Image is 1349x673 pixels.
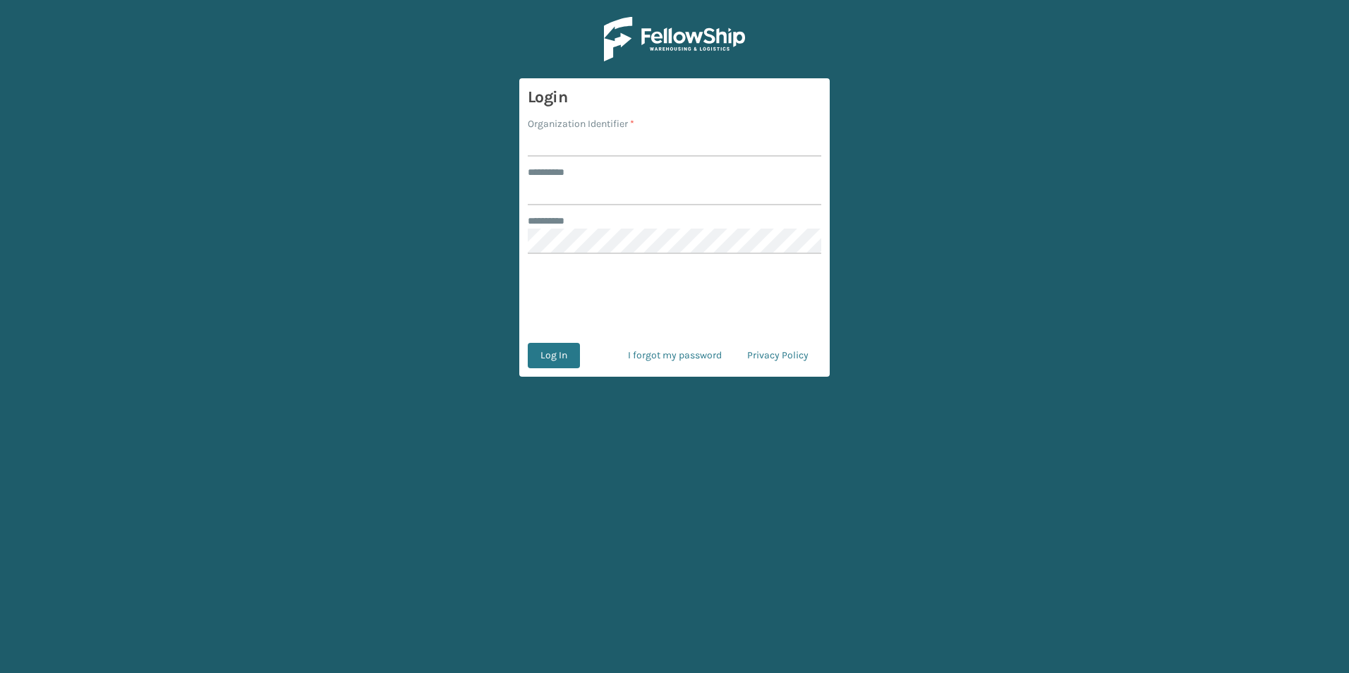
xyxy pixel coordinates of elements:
[567,271,782,326] iframe: reCAPTCHA
[604,17,745,61] img: Logo
[615,343,734,368] a: I forgot my password
[528,116,634,131] label: Organization Identifier
[734,343,821,368] a: Privacy Policy
[528,343,580,368] button: Log In
[528,87,821,108] h3: Login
